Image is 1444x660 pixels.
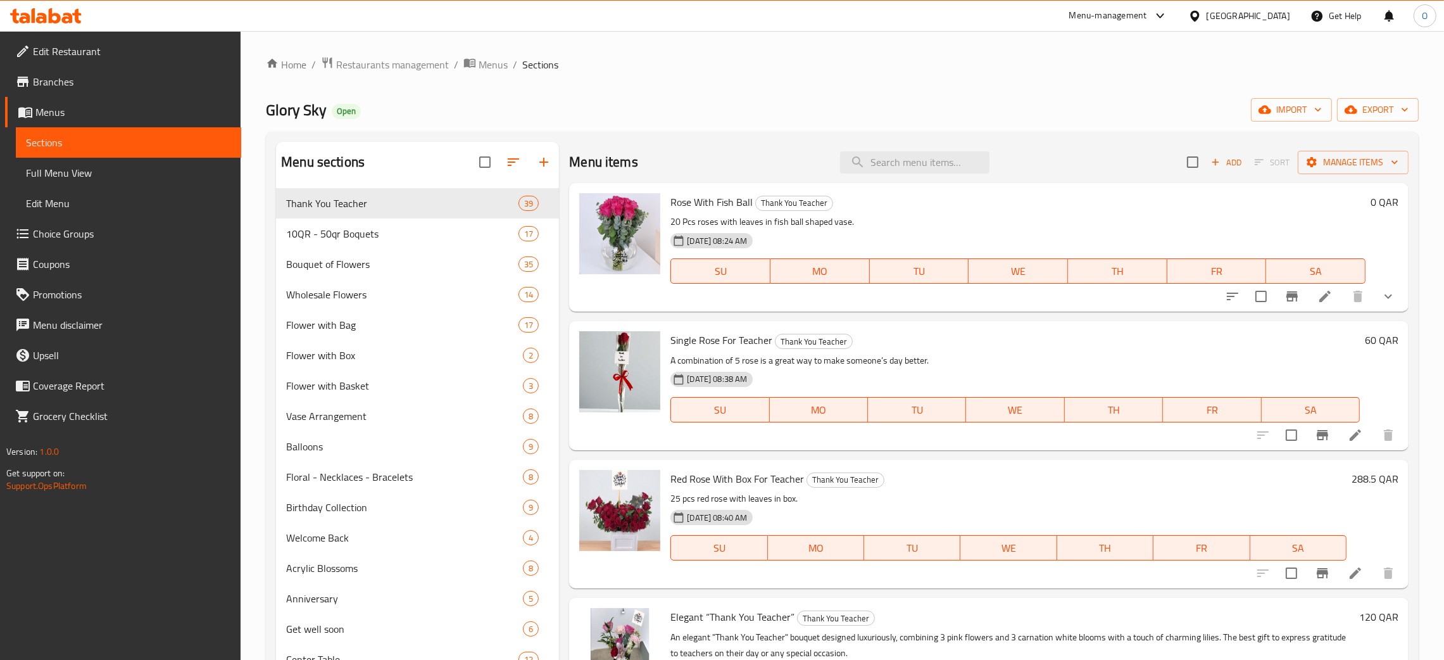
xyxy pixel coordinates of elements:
[519,228,538,240] span: 17
[276,371,559,401] div: Flower with Basket3
[16,158,241,188] a: Full Menu View
[971,401,1059,419] span: WE
[974,262,1063,281] span: WE
[1373,420,1403,450] button: delete
[266,56,1419,73] nav: breadcrumb
[5,401,241,431] a: Grocery Checklist
[523,561,539,576] div: items
[873,401,961,419] span: TU
[755,196,833,211] div: Thank You Teacher
[266,57,306,72] a: Home
[39,443,59,460] span: 1.0.0
[33,74,231,89] span: Branches
[518,287,539,302] div: items
[1317,289,1333,304] a: Edit menu item
[1073,262,1162,281] span: TH
[286,409,523,424] span: Vase Arrangement
[670,607,794,626] span: Elegant “Thank You Teacher”
[670,258,770,284] button: SU
[523,378,539,393] div: items
[276,401,559,431] div: Vase Arrangement8
[775,262,865,281] span: MO
[670,491,1347,507] p: 25 pcs red rose with leaves in box.
[773,539,859,557] span: MO
[1163,397,1261,422] button: FR
[1068,258,1167,284] button: TH
[1069,8,1147,23] div: Menu-management
[1261,102,1322,118] span: import
[676,539,762,557] span: SU
[1070,401,1158,419] span: TH
[286,317,518,333] div: Flower with Bag
[276,249,559,279] div: Bouquet of Flowers35
[286,591,523,606] span: Anniversary
[1251,98,1332,122] button: import
[276,431,559,462] div: Balloons9
[524,471,538,483] span: 8
[5,249,241,279] a: Coupons
[775,401,863,419] span: MO
[479,57,508,72] span: Menus
[524,502,538,514] span: 9
[840,151,989,174] input: search
[969,258,1068,284] button: WE
[33,348,231,363] span: Upsell
[797,611,875,626] div: Thank You Teacher
[1298,151,1409,174] button: Manage items
[332,106,361,117] span: Open
[16,127,241,158] a: Sections
[1179,149,1206,175] span: Select section
[286,500,523,515] span: Birthday Collection
[5,36,241,67] a: Edit Restaurant
[579,470,660,551] img: Red Rose With Box For Teacher
[1307,420,1338,450] button: Branch-specific-item
[6,478,87,494] a: Support.OpsPlatform
[286,287,518,302] span: Wholesale Flowers
[1158,539,1245,557] span: FR
[286,257,518,272] div: Bouquet of Flowers
[276,492,559,523] div: Birthday Collection9
[1307,558,1338,588] button: Branch-specific-item
[523,591,539,606] div: items
[798,611,874,626] span: Thank You Teacher
[336,57,449,72] span: Restaurants management
[682,512,752,524] span: [DATE] 08:40 AM
[670,535,767,561] button: SU
[1348,428,1363,443] a: Edit menu item
[670,469,804,488] span: Red Rose With Box For Teacher
[519,198,538,210] span: 39
[1065,397,1163,422] button: TH
[286,196,518,211] span: Thank You Teacher
[286,621,523,637] span: Get well soon
[529,147,559,177] button: Add section
[579,331,660,412] img: Single Rose For Teacher
[5,219,241,249] a: Choice Groups
[513,57,517,72] li: /
[1347,102,1409,118] span: export
[1206,153,1246,172] span: Add item
[870,258,969,284] button: TU
[1255,539,1341,557] span: SA
[1266,258,1366,284] button: SA
[1348,566,1363,581] a: Edit menu item
[276,340,559,371] div: Flower with Box2
[519,319,538,331] span: 17
[523,409,539,424] div: items
[1206,153,1246,172] button: Add
[286,378,523,393] div: Flower with Basket
[286,561,523,576] span: Acrylic Blossoms
[286,348,523,363] span: Flower with Box
[1153,535,1250,561] button: FR
[276,310,559,340] div: Flower with Bag17
[33,409,231,424] span: Grocery Checklist
[33,257,231,272] span: Coupons
[5,371,241,401] a: Coverage Report
[523,621,539,637] div: items
[286,530,523,545] span: Welcome Back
